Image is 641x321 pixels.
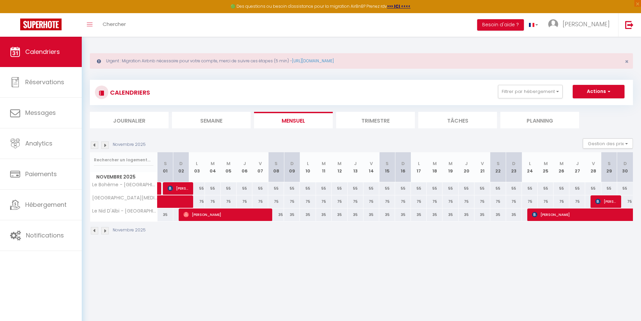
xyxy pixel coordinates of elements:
abbr: S [608,160,611,167]
abbr: M [211,160,215,167]
abbr: V [481,160,484,167]
li: Tâches [418,112,497,128]
th: 06 [237,152,252,182]
div: 55 [300,182,316,195]
abbr: V [592,160,595,167]
div: 75 [617,195,633,208]
div: 55 [205,182,221,195]
span: Paiements [25,170,57,178]
span: × [625,57,629,66]
span: Chercher [103,21,126,28]
abbr: J [243,160,246,167]
div: 75 [474,195,490,208]
span: Novembre 2025 [90,172,157,182]
span: Analytics [25,139,52,148]
div: 75 [316,195,332,208]
button: Actions [573,85,625,98]
div: 75 [554,195,569,208]
div: 55 [332,182,348,195]
th: 08 [268,152,284,182]
div: 55 [427,182,442,195]
li: Semaine [172,112,251,128]
th: 18 [427,152,442,182]
div: 55 [617,182,633,195]
img: ... [548,19,558,29]
input: Rechercher un logement... [94,154,153,166]
th: 15 [379,152,395,182]
div: 55 [268,182,284,195]
div: 55 [585,182,601,195]
abbr: V [370,160,373,167]
a: [PERSON_NAME] [157,182,161,195]
abbr: S [497,160,500,167]
div: 55 [252,182,268,195]
div: 35 [474,208,490,221]
a: >>> ICI <<<< [387,3,411,9]
span: Messages [25,108,56,117]
th: 13 [348,152,363,182]
span: [PERSON_NAME] [563,20,610,28]
abbr: S [164,160,167,167]
abbr: L [196,160,198,167]
abbr: D [512,160,515,167]
th: 11 [316,152,332,182]
div: 55 [348,182,363,195]
div: 35 [300,208,316,221]
abbr: M [322,160,326,167]
div: 75 [442,195,458,208]
img: logout [625,21,634,29]
abbr: M [544,160,548,167]
abbr: D [624,160,627,167]
th: 01 [157,152,173,182]
abbr: D [290,160,294,167]
span: [GEOGRAPHIC_DATA][MEDICAL_DATA] [91,195,158,200]
abbr: M [226,160,230,167]
th: 03 [189,152,205,182]
div: 75 [363,195,379,208]
div: 55 [506,182,522,195]
th: 26 [554,152,569,182]
div: 75 [490,195,506,208]
div: 55 [363,182,379,195]
abbr: M [449,160,453,167]
div: 35 [506,208,522,221]
div: 75 [411,195,427,208]
th: 16 [395,152,411,182]
abbr: M [560,160,564,167]
div: 35 [157,208,173,221]
div: 35 [284,208,300,221]
span: Calendriers [25,47,60,56]
span: Le Bohème - [GEOGRAPHIC_DATA] [91,182,158,187]
div: 55 [316,182,332,195]
th: 04 [205,152,221,182]
th: 21 [474,152,490,182]
div: 75 [252,195,268,208]
div: 75 [538,195,554,208]
div: 35 [379,208,395,221]
button: Gestion des prix [583,138,633,149]
abbr: V [259,160,262,167]
div: 75 [221,195,237,208]
abbr: S [386,160,389,167]
div: 75 [506,195,522,208]
div: 75 [237,195,252,208]
div: 75 [459,195,474,208]
li: Planning [500,112,579,128]
th: 19 [442,152,458,182]
li: Trimestre [336,112,415,128]
div: 35 [442,208,458,221]
th: 09 [284,152,300,182]
div: 35 [316,208,332,221]
div: 75 [379,195,395,208]
div: 35 [363,208,379,221]
div: 55 [284,182,300,195]
th: 20 [459,152,474,182]
div: 55 [490,182,506,195]
th: 23 [506,152,522,182]
li: Journalier [90,112,169,128]
abbr: M [337,160,342,167]
div: 55 [538,182,554,195]
th: 07 [252,152,268,182]
div: 75 [332,195,348,208]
